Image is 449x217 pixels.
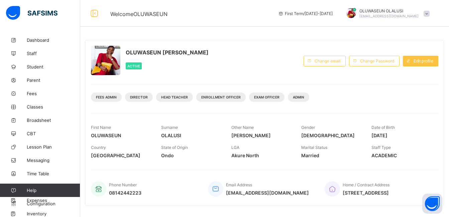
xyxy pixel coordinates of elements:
span: Classes [27,104,80,110]
span: Date of Birth [371,125,395,130]
span: Help [27,188,80,193]
span: session/term information [278,11,333,16]
span: Admin [293,95,304,99]
span: Staff Type [371,145,391,150]
span: [STREET_ADDRESS] [343,190,389,196]
span: Director [130,95,148,99]
span: Inventory [27,211,80,216]
span: [GEOGRAPHIC_DATA] [91,153,151,158]
span: Home / Contract Address [343,182,389,187]
span: ACADEMIC [371,153,432,158]
span: LGA [231,145,239,150]
span: Dashboard [27,37,80,43]
span: Broadsheet [27,118,80,123]
span: Phone Number [109,182,137,187]
span: Gender [301,125,315,130]
span: Active [127,64,140,68]
span: [EMAIL_ADDRESS][DOMAIN_NAME] [359,14,419,18]
span: Time Table [27,171,80,176]
span: CBT [27,131,80,136]
span: OLALUSI [161,133,221,138]
span: Country [91,145,106,150]
span: Change Password [360,58,394,63]
img: safsims [6,6,58,20]
span: [EMAIL_ADDRESS][DOMAIN_NAME] [226,190,309,196]
div: OLUWASEUNOLALUSI [339,8,433,19]
span: OLUWASEUN OLALUSI [359,8,419,13]
span: [PERSON_NAME] [231,133,292,138]
span: [DEMOGRAPHIC_DATA] [301,133,361,138]
span: Parent [27,77,80,83]
span: Email Address [226,182,252,187]
span: Messaging [27,158,80,163]
span: Change email [315,58,340,63]
span: Fees [27,91,80,96]
span: Welcome OLUWASEUN [110,11,167,17]
span: Staff [27,51,80,56]
span: Fees Admin [96,95,117,99]
span: Married [301,153,361,158]
span: Edit profile [414,58,433,63]
span: Marital Status [301,145,327,150]
span: OLUWASEUN [91,133,151,138]
button: Open asap [422,194,442,214]
span: Exam Officer [254,95,279,99]
span: OLUWASEUN [PERSON_NAME] [126,49,209,56]
span: First Name [91,125,111,130]
span: Other Name [231,125,254,130]
span: Ondo [161,153,221,158]
span: Lesson Plan [27,144,80,150]
span: Configuration [27,201,80,206]
span: 08142442223 [109,190,141,196]
span: Student [27,64,80,69]
span: Surname [161,125,178,130]
span: [DATE] [371,133,432,138]
span: State of Origin [161,145,188,150]
span: Akure North [231,153,292,158]
span: Enrollment Officer [201,95,241,99]
span: Head Teacher [161,95,188,99]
